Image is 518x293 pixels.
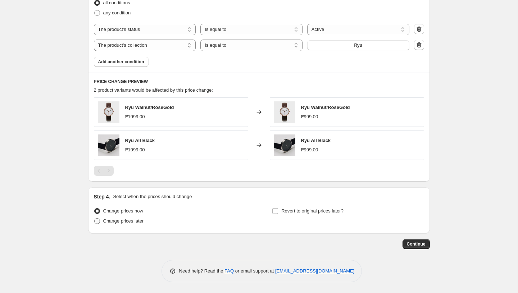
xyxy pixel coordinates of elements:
nav: Pagination [94,166,114,176]
div: ₱1999.00 [125,146,145,154]
span: Continue [407,241,426,247]
span: Change prices later [103,218,144,224]
span: Need help? Read the [179,268,225,274]
h6: PRICE CHANGE PREVIEW [94,79,424,84]
img: 23_80x.webp [274,101,295,123]
p: Select when the prices should change [113,193,192,200]
span: Ryu All Black [301,138,331,143]
span: or email support at [234,268,275,274]
span: Ryu [354,42,362,48]
span: Change prices now [103,208,143,214]
img: 6_beabb313-43c2-4161-ab98-eb2d8ceae17c_80x.webp [274,134,295,156]
button: Continue [403,239,430,249]
span: any condition [103,10,131,15]
div: ₱999.00 [301,146,318,154]
img: 23_80x.webp [98,101,119,123]
button: Add another condition [94,57,149,67]
span: Ryu Walnut/RoseGold [301,105,350,110]
a: FAQ [224,268,234,274]
span: Ryu All Black [125,138,155,143]
h2: Step 4. [94,193,110,200]
span: Add another condition [98,59,144,65]
div: ₱1999.00 [125,113,145,120]
button: Ryu [307,40,409,50]
a: [EMAIL_ADDRESS][DOMAIN_NAME] [275,268,354,274]
img: 6_beabb313-43c2-4161-ab98-eb2d8ceae17c_80x.webp [98,134,119,156]
span: Revert to original prices later? [281,208,344,214]
span: Ryu Walnut/RoseGold [125,105,174,110]
div: ₱999.00 [301,113,318,120]
span: 2 product variants would be affected by this price change: [94,87,213,93]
